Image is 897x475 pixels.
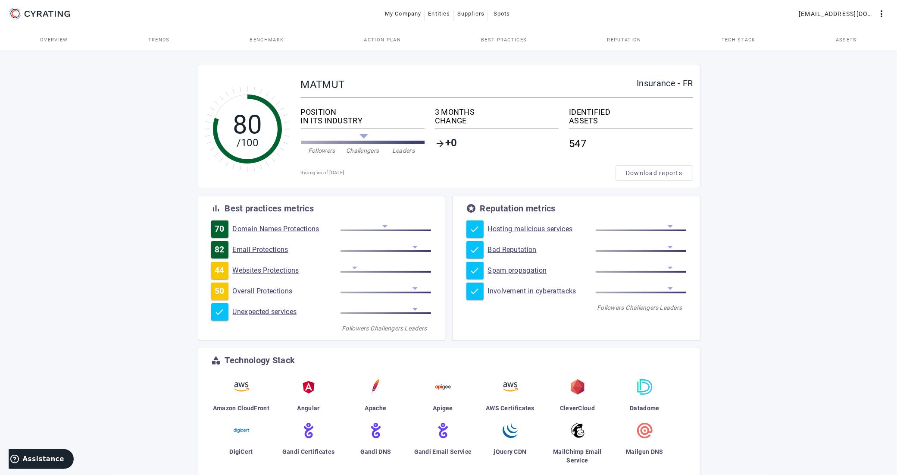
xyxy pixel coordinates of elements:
[547,419,608,472] a: MailChimp Email Service
[278,376,339,419] a: Angular
[488,245,596,254] a: Bad Reputation
[488,266,596,275] a: Spam propagation
[383,146,424,155] div: Leaders
[428,7,450,21] span: Entities
[486,405,534,412] span: AWS Certificates
[211,376,272,419] a: Amazon CloudFront
[457,7,484,21] span: Suppliers
[445,138,457,149] span: +0
[225,204,314,213] div: Best practices metrics
[656,303,686,312] div: Leaders
[250,38,284,42] span: Benchmark
[346,376,406,419] a: Apache
[470,224,480,234] mat-icon: check
[215,307,225,317] mat-icon: check
[301,146,342,155] div: Followers
[626,303,656,312] div: Challengers
[488,6,516,22] button: Spots
[795,6,890,22] button: [EMAIL_ADDRESS][DOMAIN_NAME]
[381,6,425,22] button: My Company
[569,132,693,155] div: 547
[480,204,556,213] div: Reputation metrics
[211,355,222,365] mat-icon: category
[836,38,857,42] span: Assets
[215,266,225,275] span: 44
[229,448,253,455] span: DigiCert
[630,405,659,412] span: Datadome
[637,79,693,88] div: Insurance - FR
[569,116,693,125] div: ASSETS
[215,245,225,254] span: 82
[301,108,425,116] div: POSITION
[569,108,693,116] div: IDENTIFIED
[607,38,641,42] span: Reputation
[560,405,595,412] span: CleverCloud
[494,7,510,21] span: Spots
[233,225,341,233] a: Domain Names Protections
[435,108,559,116] div: 3 MONTHS
[435,138,445,149] mat-icon: arrow_forward
[876,9,887,19] mat-icon: more_vert
[494,448,527,455] span: jQuery CDN
[481,38,527,42] span: Best practices
[301,116,425,125] div: IN ITS INDUSTRY
[385,7,422,21] span: My Company
[342,146,383,155] div: Challengers
[425,6,453,22] button: Entities
[233,266,341,275] a: Websites Protections
[233,287,341,296] a: Overall Protections
[233,245,341,254] a: Email Protections
[454,6,488,22] button: Suppliers
[9,449,74,471] iframe: Ouvre un widget dans lequel vous pouvez trouver plus d’informations
[722,38,756,42] span: Tech Stack
[433,405,453,412] span: Apigee
[553,448,602,464] span: MailChimp Email Service
[413,376,473,419] a: Apigee
[488,225,596,233] a: Hosting malicious services
[413,419,473,472] a: Gandi Email Service
[488,287,596,296] a: Involvement in cyberattacks
[616,165,693,181] button: Download reports
[480,376,541,419] a: AWS Certificates
[25,11,70,17] g: CYRATING
[297,405,319,412] span: Angular
[213,405,269,412] span: Amazon CloudFront
[480,419,541,472] a: jQuery CDN
[401,324,431,333] div: Leaders
[236,137,258,149] tspan: /100
[40,38,68,42] span: Overview
[799,7,876,21] span: [EMAIL_ADDRESS][DOMAIN_NAME]
[470,265,480,276] mat-icon: check
[360,448,391,455] span: Gandi DNS
[282,448,334,455] span: Gandi Certificates
[414,448,472,455] span: Gandi Email Service
[626,169,682,177] span: Download reports
[278,419,339,472] a: Gandi Certificates
[435,116,559,125] div: CHANGE
[211,203,222,214] mat-icon: bar_chart
[470,286,480,296] mat-icon: check
[232,109,262,140] tspan: 80
[233,308,341,316] a: Unexpected services
[225,356,295,365] div: Technology Stack
[341,324,371,333] div: Followers
[364,38,401,42] span: Action Plan
[547,376,608,419] a: CleverCloud
[346,419,406,472] a: Gandi DNS
[626,448,663,455] span: Mailgun DNS
[596,303,626,312] div: Followers
[301,169,616,177] div: Rating as of [DATE]
[211,419,272,472] a: DigiCert
[470,245,480,255] mat-icon: check
[301,79,637,90] div: MATMUT
[466,203,477,214] mat-icon: stars
[615,419,675,472] a: Mailgun DNS
[215,287,225,296] span: 50
[215,225,225,233] span: 70
[371,324,401,333] div: Challengers
[148,38,170,42] span: Trends
[615,376,675,419] a: Datadome
[365,405,387,412] span: Apache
